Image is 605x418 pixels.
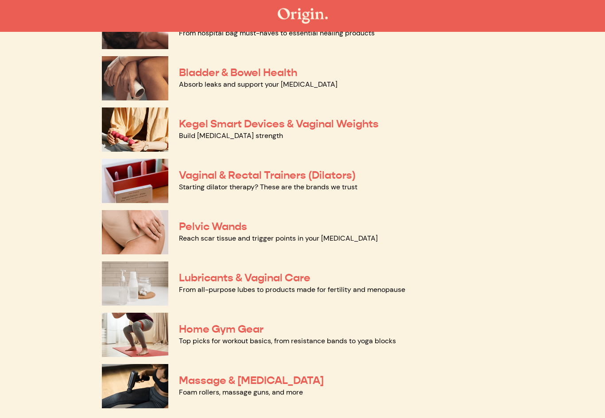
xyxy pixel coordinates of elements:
img: Lubricants & Vaginal Care [102,262,168,306]
a: Reach scar tissue and trigger points in your [MEDICAL_DATA] [179,234,378,243]
img: Home Gym Gear [102,313,168,357]
img: Bladder & Bowel Health [102,57,168,101]
a: Top picks for workout basics, from resistance bands to yoga blocks [179,337,396,346]
a: Pelvic Wands [179,220,247,234]
a: Home Gym Gear [179,323,264,336]
a: Kegel Smart Devices & Vaginal Weights [179,118,379,131]
a: From all-purpose lubes to products made for fertility and menopause [179,285,405,295]
a: Build [MEDICAL_DATA] strength [179,131,283,141]
a: Lubricants & Vaginal Care [179,272,310,285]
a: Absorb leaks and support your [MEDICAL_DATA] [179,80,337,89]
img: The Origin Shop [278,8,328,24]
a: Foam rollers, massage guns, and more [179,388,303,397]
img: Massage & Myofascial Release [102,364,168,409]
a: Bladder & Bowel Health [179,66,297,80]
a: Starting dilator therapy? These are the brands we trust [179,183,357,192]
img: Vaginal & Rectal Trainers (Dilators) [102,159,168,203]
a: Vaginal & Rectal Trainers (Dilators) [179,169,356,182]
img: Pelvic Wands [102,211,168,255]
a: From hospital bag must-haves to essential healing products [179,29,375,38]
a: Massage & [MEDICAL_DATA] [179,374,324,387]
img: Kegel Smart Devices & Vaginal Weights [102,108,168,152]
